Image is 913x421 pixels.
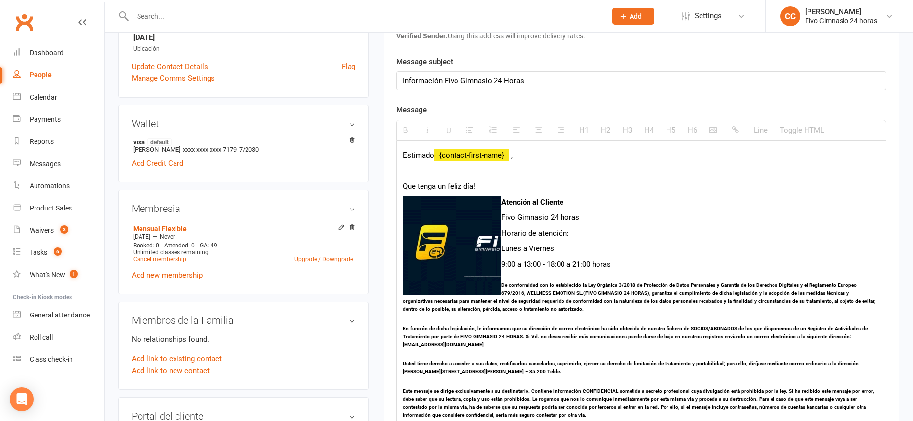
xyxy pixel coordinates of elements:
h6: De conformidad con lo establecido la Ley Orgánica 3/2018 de Protección de Datos Personales y Gara... [403,281,880,313]
p: Fivo Gimnasio 24 horas [403,211,880,223]
a: Add new membership [132,271,203,280]
label: Message [396,104,427,116]
a: Clubworx [12,10,36,35]
h6: Este mensaje se dirige exclusivamente a su destinatario. Contiene información CONFIDENCIAL someti... [403,387,880,419]
h3: Wallet [132,118,355,129]
a: Manage Comms Settings [132,72,215,84]
h6: Usted tiene derecho a acceder a sus datos, rectificarlos, cancelarlos, suprimirlo, ejercer su der... [403,360,880,376]
span: [DATE] [133,233,150,240]
li: [PERSON_NAME] [132,137,355,155]
span: Unlimited classes remaining [133,249,209,256]
span: Booked: 0 [133,242,159,249]
div: People [30,71,52,79]
strong: Verified Sender: [396,32,448,40]
button: Add [612,8,654,25]
div: Fivo Gimnasio 24 horas [805,16,877,25]
div: — [131,233,355,241]
div: [PERSON_NAME] [805,7,877,16]
a: People [13,64,104,86]
a: Messages [13,153,104,175]
a: Product Sales [13,197,104,219]
div: Class check-in [30,355,73,363]
span: 7/2030 [239,146,259,153]
span: Using this address will improve delivery rates. [396,32,585,40]
div: Dashboard [30,49,64,57]
div: Información Fivo Gimnasio 24 Horas [397,72,886,90]
span: 3 [60,225,68,234]
div: Open Intercom Messenger [10,387,34,411]
a: Reports [13,131,104,153]
a: Cancel membership [133,256,186,263]
span: Estimado [403,151,434,160]
span: Never [160,233,175,240]
a: Roll call [13,326,104,349]
div: What's New [30,271,65,279]
span: xxxx xxxx xxxx 7179 [183,146,237,153]
a: Class kiosk mode [13,349,104,371]
b: Atención al Cliente [501,198,563,207]
a: Payments [13,108,104,131]
span: Attended: 0 [164,242,195,249]
a: Tasks 6 [13,242,104,264]
h3: Miembros de la Familia [132,315,355,326]
p: Lunes a Viernes [403,243,880,254]
div: Reports [30,138,54,145]
strong: visa [133,138,351,146]
a: General attendance kiosk mode [13,304,104,326]
a: Calendar [13,86,104,108]
a: Automations [13,175,104,197]
div: CC [780,6,800,26]
span: 1 [70,270,78,278]
a: Add Credit Card [132,157,183,169]
span: Settings [695,5,722,27]
div: General attendance [30,311,90,319]
h6: En función de dicha legislación, le informamos que su dirección de correo electrónico ha sido obt... [403,325,880,349]
strong: [DATE] [133,33,355,42]
span: 6 [54,247,62,256]
div: Product Sales [30,204,72,212]
div: Waivers [30,226,54,234]
span: Add [630,12,642,20]
img: Firm.gif [403,196,501,295]
div: Calendar [30,93,57,101]
span: , [511,151,513,160]
div: Automations [30,182,70,190]
p: 9:00 a 13:00 - 18:00 a 21:00 horas [403,258,880,270]
a: Waivers 3 [13,219,104,242]
a: Add link to new contact [132,365,210,377]
a: What's New1 [13,264,104,286]
span: default [147,138,172,146]
p: Horario de atención: [403,227,880,239]
div: Ubicación [133,44,355,54]
a: Upgrade / Downgrade [294,256,353,263]
input: Search... [130,9,599,23]
div: Payments [30,115,61,123]
div: Roll call [30,333,53,341]
a: Update Contact Details [132,61,208,72]
p: No relationships found. [132,333,355,345]
a: Add link to existing contact [132,353,222,365]
a: Flag [342,61,355,72]
h3: Membresia [132,203,355,214]
span: GA: 49 [200,242,217,249]
a: Mensual Flexible [133,225,187,233]
label: Message subject [396,56,453,68]
div: Tasks [30,248,47,256]
p: Que tenga un feliz día! [403,180,880,192]
div: Messages [30,160,61,168]
a: Dashboard [13,42,104,64]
